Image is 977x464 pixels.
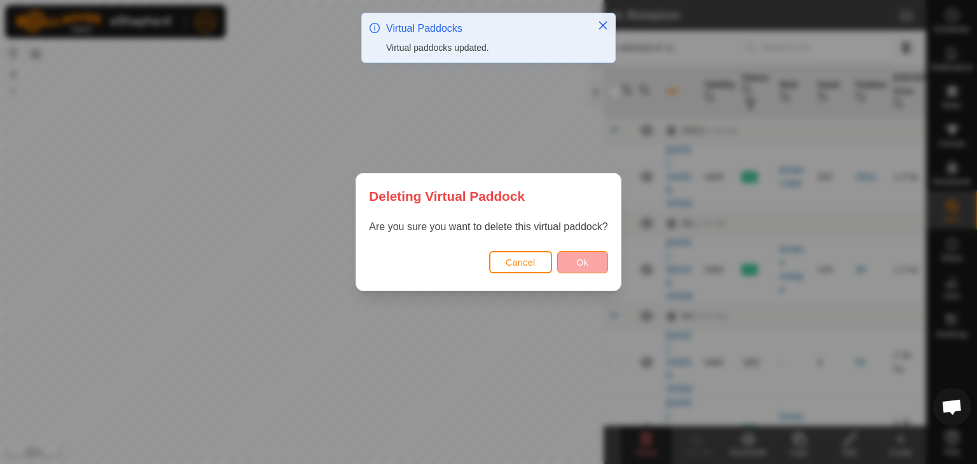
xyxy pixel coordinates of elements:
[386,21,585,36] div: Virtual Paddocks
[557,251,608,273] button: Ok
[489,251,552,273] button: Cancel
[506,257,536,268] span: Cancel
[594,17,612,34] button: Close
[576,257,588,268] span: Ok
[369,186,525,206] span: Deleting Virtual Paddock
[933,388,971,426] div: Open chat
[386,41,585,55] div: Virtual paddocks updated.
[369,219,607,235] p: Are you sure you want to delete this virtual paddock?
